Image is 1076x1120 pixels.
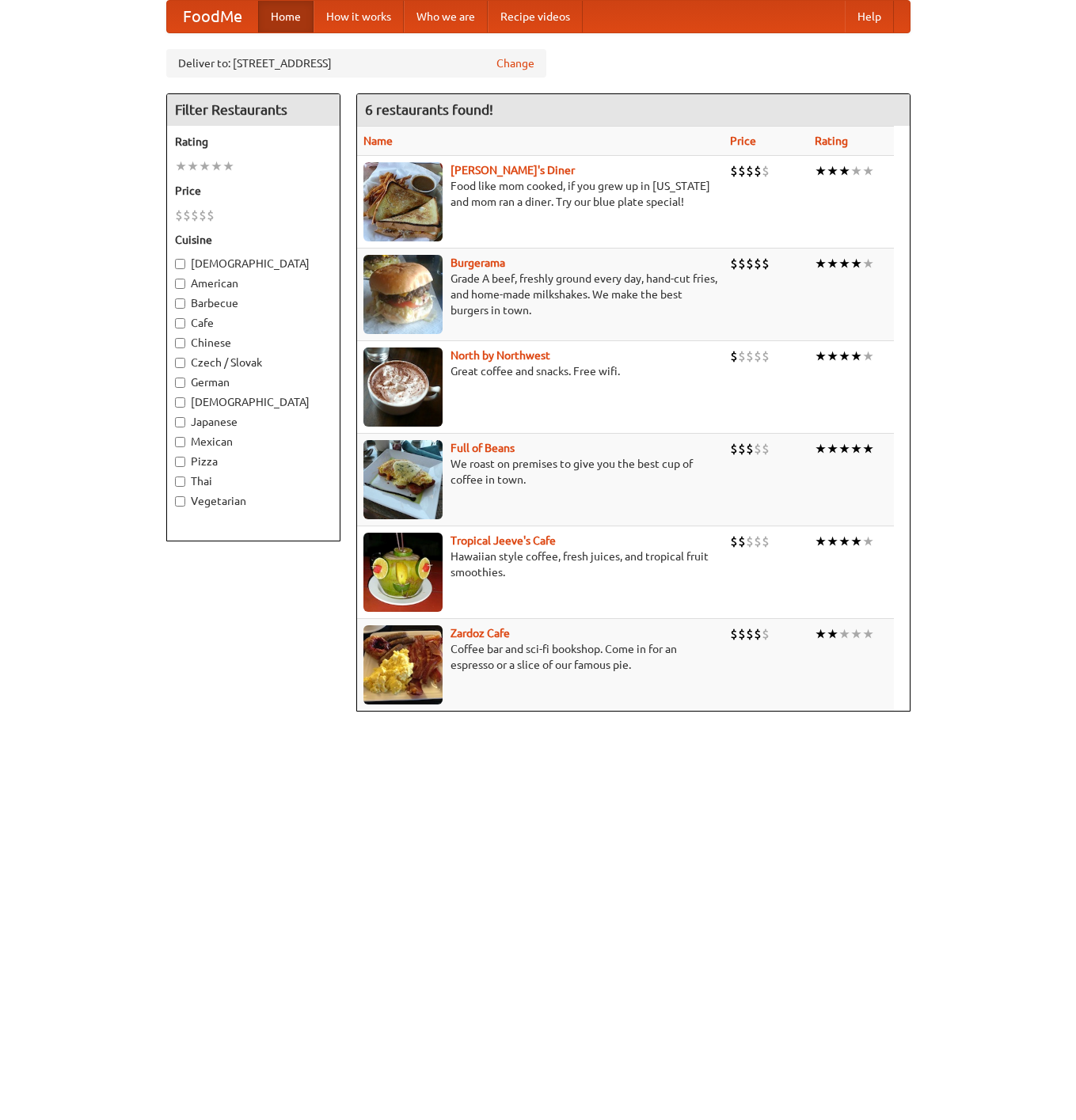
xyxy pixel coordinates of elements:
[451,442,515,454] a: Full of Beans
[815,255,827,272] li: ★
[222,158,234,175] li: ★
[166,49,546,78] div: Deliver to: [STREET_ADDRESS]
[827,440,838,457] li: ★
[850,533,862,550] li: ★
[496,55,534,71] a: Change
[175,298,185,309] input: Barbecue
[175,437,185,447] input: Mexican
[827,347,838,365] li: ★
[363,271,717,318] p: Grade A beef, freshly ground every day, hand-cut fries, and home-made milkshakes. We make the bes...
[363,440,443,519] img: beans.jpg
[175,457,185,467] input: Pizza
[738,347,746,365] li: $
[827,533,838,550] li: ★
[175,338,185,348] input: Chinese
[730,533,738,550] li: $
[762,533,770,550] li: $
[175,414,332,430] label: Japanese
[746,255,754,272] li: $
[730,440,738,457] li: $
[746,162,754,180] li: $
[175,355,332,370] label: Czech / Slovak
[862,255,874,272] li: ★
[363,625,443,704] img: zardoz.jpg
[762,347,770,365] li: $
[363,255,443,334] img: burgerama.jpg
[754,533,762,550] li: $
[363,178,717,210] p: Food like mom cooked, if you grew up in [US_STATE] and mom ran a diner. Try our blue plate special!
[746,440,754,457] li: $
[175,315,332,331] label: Cafe
[175,275,332,291] label: American
[838,533,850,550] li: ★
[175,259,185,269] input: [DEMOGRAPHIC_DATA]
[175,158,187,175] li: ★
[730,135,756,147] a: Price
[862,347,874,365] li: ★
[862,533,874,550] li: ★
[754,440,762,457] li: $
[862,440,874,457] li: ★
[746,625,754,643] li: $
[827,162,838,180] li: ★
[175,183,332,199] h5: Price
[363,533,443,612] img: jeeves.jpg
[762,440,770,457] li: $
[754,347,762,365] li: $
[730,347,738,365] li: $
[845,1,894,32] a: Help
[404,1,488,32] a: Who we are
[451,534,556,547] a: Tropical Jeeve's Cafe
[451,627,510,640] a: Zardoz Cafe
[363,135,393,147] a: Name
[815,625,827,643] li: ★
[838,440,850,457] li: ★
[175,397,185,408] input: [DEMOGRAPHIC_DATA]
[850,255,862,272] li: ★
[815,162,827,180] li: ★
[258,1,314,32] a: Home
[199,207,207,224] li: $
[815,347,827,365] li: ★
[754,255,762,272] li: $
[183,207,191,224] li: $
[175,378,185,388] input: German
[175,417,185,427] input: Japanese
[746,533,754,550] li: $
[738,440,746,457] li: $
[363,641,717,673] p: Coffee bar and sci-fi bookshop. Come in for an espresso or a slice of our famous pie.
[738,533,746,550] li: $
[827,625,838,643] li: ★
[175,454,332,469] label: Pizza
[862,162,874,180] li: ★
[363,549,717,580] p: Hawaiian style coffee, fresh juices, and tropical fruit smoothies.
[363,162,443,241] img: sallys.jpg
[363,347,443,427] img: north.jpg
[167,1,258,32] a: FoodMe
[754,625,762,643] li: $
[187,158,199,175] li: ★
[850,347,862,365] li: ★
[175,318,185,328] input: Cafe
[762,625,770,643] li: $
[175,394,332,410] label: [DEMOGRAPHIC_DATA]
[815,135,848,147] a: Rating
[451,256,505,269] a: Burgerama
[488,1,583,32] a: Recipe videos
[211,158,222,175] li: ★
[363,363,717,379] p: Great coffee and snacks. Free wifi.
[815,533,827,550] li: ★
[746,347,754,365] li: $
[175,232,332,248] h5: Cuisine
[827,255,838,272] li: ★
[207,207,215,224] li: $
[365,102,493,117] ng-pluralize: 6 restaurants found!
[451,164,575,177] a: [PERSON_NAME]'s Diner
[730,625,738,643] li: $
[175,374,332,390] label: German
[451,349,550,362] b: North by Northwest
